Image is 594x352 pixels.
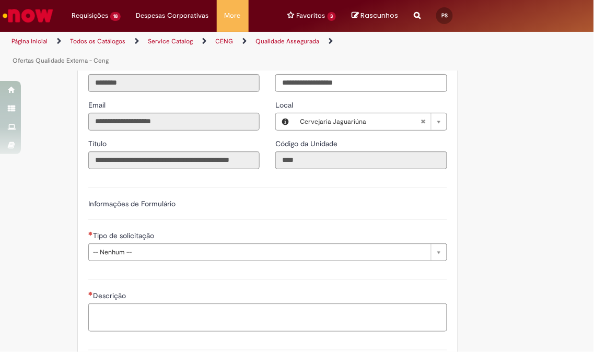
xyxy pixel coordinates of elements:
[8,32,339,71] ul: Trilhas de página
[88,199,176,208] label: Informações de Formulário
[225,10,241,21] span: More
[88,303,447,332] textarea: Descrição
[276,113,295,130] button: Local, Visualizar este registro Cervejaria Jaguariúna
[215,37,233,45] a: CENG
[300,113,420,130] span: Cervejaria Jaguariúna
[275,151,447,169] input: Código da Unidade
[275,139,340,148] span: Somente leitura - Código da Unidade
[11,37,48,45] a: Página inicial
[148,37,193,45] a: Service Catalog
[136,10,209,21] span: Despesas Corporativas
[360,10,398,20] span: Rascunhos
[93,231,156,240] span: Tipo de solicitação
[110,12,121,21] span: 18
[72,10,108,21] span: Requisições
[275,138,340,149] label: Somente leitura - Código da Unidade
[88,113,260,131] input: Email
[255,37,319,45] a: Qualidade Assegurada
[275,100,295,110] span: Local
[88,62,97,71] span: Somente leitura - ID
[441,12,448,19] span: PS
[88,138,109,149] label: Somente leitura - Título
[88,151,260,169] input: Título
[352,10,398,20] a: No momento, sua lista de rascunhos tem 0 Itens
[1,5,55,26] img: ServiceNow
[88,100,108,110] label: Somente leitura - Email
[93,244,426,261] span: -- Nenhum --
[88,291,93,296] span: Necessários
[275,74,447,92] input: Telefone de Contato
[280,62,348,71] span: Telefone de Contato
[297,10,325,21] span: Favoritos
[93,291,128,300] span: Descrição
[415,113,431,130] abbr: Limpar campo Local
[328,12,336,21] span: 3
[70,37,125,45] a: Todos os Catálogos
[88,74,260,92] input: ID
[88,139,109,148] span: Somente leitura - Título
[13,56,109,65] a: Ofertas Qualidade Externa - Ceng
[88,231,93,236] span: Necessários
[295,113,446,130] a: Cervejaria JaguariúnaLimpar campo Local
